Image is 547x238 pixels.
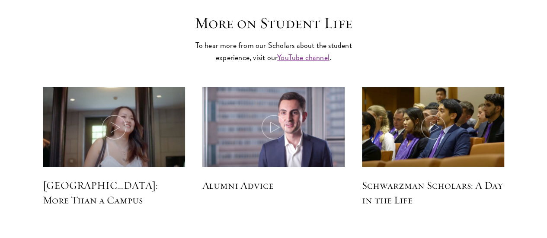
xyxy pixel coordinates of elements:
a: YouTube channel [277,51,329,63]
h3: More on Student Life [140,14,408,32]
h5: Schwarzman Scholars: A Day in the Life [362,178,504,207]
p: To hear more from our Scholars about the student experience, visit our . [189,39,358,63]
h5: Alumni Advice [202,178,345,193]
h5: [GEOGRAPHIC_DATA]: More Than a Campus [43,178,185,207]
